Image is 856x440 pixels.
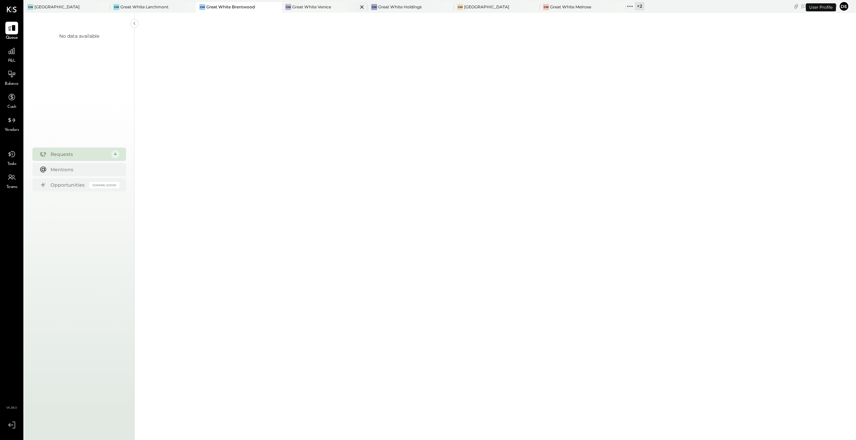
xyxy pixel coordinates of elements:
div: GW [27,4,33,10]
div: GW [543,4,549,10]
a: Tasks [0,148,23,167]
div: copy link [793,3,799,10]
span: P&L [8,58,16,64]
a: Queue [0,22,23,41]
span: Cash [7,104,16,110]
button: De [839,1,849,12]
div: Opportunities [50,182,86,188]
a: P&L [0,45,23,64]
div: Great White Melrose [550,4,591,10]
div: No data available [59,33,99,39]
div: Great White Holdings [378,4,422,10]
span: Teams [6,184,17,190]
div: [GEOGRAPHIC_DATA] [34,4,80,10]
a: Teams [0,171,23,190]
div: + 2 [635,2,644,10]
div: Requests [50,151,108,158]
div: Great White Brentwood [206,4,255,10]
a: Balance [0,68,23,87]
div: Great White Larchmont [120,4,169,10]
div: GW [285,4,291,10]
div: [DATE] [801,3,837,9]
div: User Profile [806,3,836,11]
div: [GEOGRAPHIC_DATA] [464,4,509,10]
a: Vendors [0,114,23,133]
div: GW [199,4,205,10]
div: Mentions [50,166,116,173]
div: GW [371,4,377,10]
span: Vendors [5,127,19,133]
div: Coming Soon [89,182,119,188]
span: Balance [5,81,19,87]
div: Great White Venice [292,4,331,10]
span: Tasks [7,161,16,167]
div: GW [457,4,463,10]
a: Cash [0,91,23,110]
div: 4 [111,150,119,158]
span: Queue [6,35,18,41]
div: GW [113,4,119,10]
